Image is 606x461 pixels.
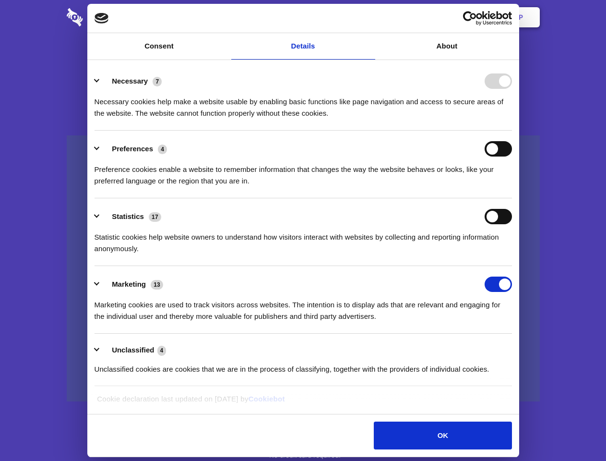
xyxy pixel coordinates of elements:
span: 13 [151,280,163,290]
label: Statistics [112,212,144,220]
h4: Auto-redaction of sensitive data, encrypted data sharing and self-destructing private chats. Shar... [67,87,540,119]
div: Necessary cookies help make a website usable by enabling basic functions like page navigation and... [95,89,512,119]
h1: Eliminate Slack Data Loss. [67,43,540,78]
button: Preferences (4) [95,141,173,157]
span: 7 [153,77,162,86]
iframe: Drift Widget Chat Controller [558,413,594,449]
button: OK [374,422,511,449]
span: 4 [158,145,167,154]
label: Necessary [112,77,148,85]
a: About [375,33,519,60]
div: Cookie declaration last updated on [DATE] by [90,393,516,412]
div: Statistic cookies help website owners to understand how visitors interact with websites by collec... [95,224,512,255]
label: Preferences [112,145,153,153]
a: Pricing [282,2,323,32]
div: Marketing cookies are used to track visitors across websites. The intention is to display ads tha... [95,292,512,322]
a: Details [231,33,375,60]
a: Consent [87,33,231,60]
a: Contact [389,2,433,32]
span: 17 [149,212,161,222]
div: Unclassified cookies are cookies that we are in the process of classifying, together with the pro... [95,356,512,375]
button: Necessary (7) [95,73,168,89]
button: Marketing (13) [95,277,169,292]
label: Marketing [112,280,146,288]
button: Statistics (17) [95,209,167,224]
span: 4 [157,346,166,355]
a: Usercentrics Cookiebot - opens in a new window [428,11,512,25]
img: logo-wordmark-white-trans-d4663122ce5f474addd5e946df7df03e33cb6a1c49d2221995e7729f52c070b2.svg [67,8,149,26]
button: Unclassified (4) [95,344,172,356]
a: Login [435,2,477,32]
a: Cookiebot [249,395,285,403]
img: logo [95,13,109,24]
div: Preference cookies enable a website to remember information that changes the way the website beha... [95,157,512,187]
a: Wistia video thumbnail [67,135,540,402]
